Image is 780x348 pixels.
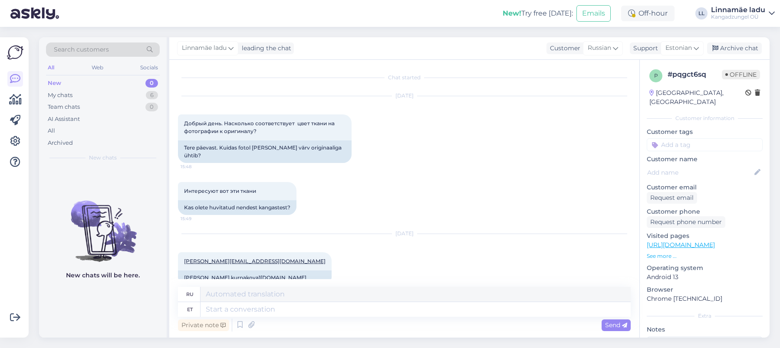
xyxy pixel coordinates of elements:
[145,103,158,111] div: 0
[647,114,763,122] div: Customer information
[647,155,763,164] p: Customer name
[647,285,763,294] p: Browser
[647,273,763,282] p: Android 13
[649,88,745,107] div: [GEOGRAPHIC_DATA], [GEOGRAPHIC_DATA]
[576,5,611,22] button: Emails
[184,188,256,194] span: Интересуют вот эти ткани
[48,127,55,135] div: All
[178,270,332,285] div: [PERSON_NAME].kurnakova1
[181,215,213,222] span: 15:49
[630,44,658,53] div: Support
[145,79,158,88] div: 0
[647,216,725,228] div: Request phone number
[90,62,105,73] div: Web
[181,163,213,170] span: 15:48
[54,45,109,54] span: Search customers
[146,91,158,100] div: 6
[647,207,763,216] p: Customer phone
[178,230,631,237] div: [DATE]
[178,200,296,215] div: Kas olete huvitatud nendest kangastest?
[668,69,722,80] div: # pqgct6sq
[48,103,80,111] div: Team chats
[48,79,61,88] div: New
[647,241,715,249] a: [URL][DOMAIN_NAME]
[178,74,631,81] div: Chat started
[503,8,573,19] div: Try free [DATE]:
[178,140,352,163] div: Tere päevast. Kuidas fotol [PERSON_NAME] värv originaaliga ühtib?
[187,302,193,317] div: et
[647,231,763,241] p: Visited pages
[647,263,763,273] p: Operating system
[186,287,194,302] div: ru
[711,13,765,20] div: Kangadzungel OÜ
[138,62,160,73] div: Socials
[711,7,775,20] a: Linnamäe laduKangadzungel OÜ
[48,139,73,147] div: Archived
[711,7,765,13] div: Linnamäe ladu
[178,319,229,331] div: Private note
[503,9,521,17] b: New!
[647,183,763,192] p: Customer email
[546,44,580,53] div: Customer
[695,7,708,20] div: LL
[605,321,627,329] span: Send
[66,271,140,280] p: New chats will be here.
[588,43,611,53] span: Russian
[178,92,631,100] div: [DATE]
[260,274,306,281] a: [DOMAIN_NAME]
[647,138,763,151] input: Add a tag
[647,168,753,177] input: Add name
[647,312,763,320] div: Extra
[647,252,763,260] p: See more ...
[48,115,80,124] div: AI Assistant
[48,91,72,100] div: My chats
[238,44,291,53] div: leading the chat
[46,62,56,73] div: All
[654,72,658,79] span: p
[647,325,763,334] p: Notes
[39,185,167,263] img: No chats
[184,120,336,134] span: Добрый день. Насколько соответствует цвет ткани на фотографии к оригиналу?
[184,258,326,264] a: [PERSON_NAME][EMAIL_ADDRESS][DOMAIN_NAME]
[647,192,697,204] div: Request email
[647,294,763,303] p: Chrome [TECHNICAL_ID]
[182,43,227,53] span: Linnamäe ladu
[7,44,23,61] img: Askly Logo
[665,43,692,53] span: Estonian
[89,154,117,162] span: New chats
[647,127,763,137] p: Customer tags
[722,70,760,79] span: Offline
[621,6,675,21] div: Off-hour
[707,42,762,54] div: Archive chat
